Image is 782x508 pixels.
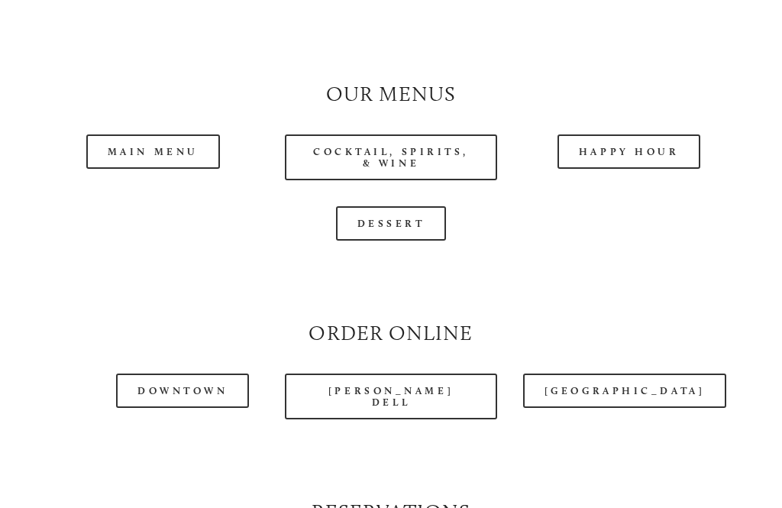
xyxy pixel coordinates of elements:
[285,134,497,180] a: Cocktail, Spirits, & Wine
[86,134,220,169] a: Main Menu
[47,319,735,348] h2: Order Online
[557,134,701,169] a: Happy Hour
[523,374,726,408] a: [GEOGRAPHIC_DATA]
[47,79,735,108] h2: Our Menus
[336,206,447,241] a: Dessert
[116,374,249,408] a: Downtown
[285,374,497,419] a: [PERSON_NAME] Dell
